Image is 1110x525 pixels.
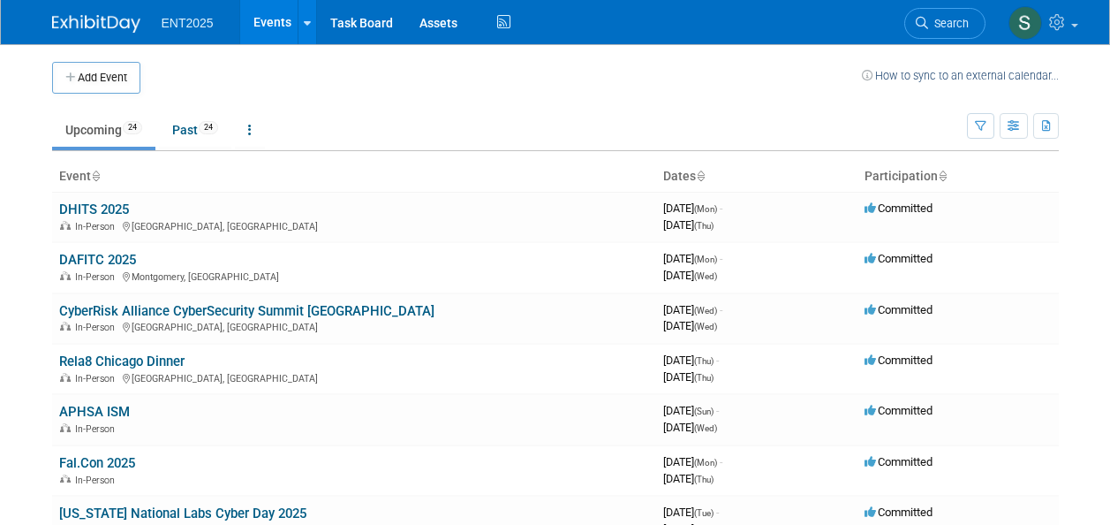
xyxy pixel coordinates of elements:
[199,121,218,134] span: 24
[865,354,933,367] span: Committed
[59,506,306,521] a: [US_STATE] National Labs Cyber Day 2025
[865,506,933,519] span: Committed
[59,269,649,283] div: Montgomery, [GEOGRAPHIC_DATA]
[904,8,985,39] a: Search
[52,162,656,192] th: Event
[694,423,717,433] span: (Wed)
[694,356,714,366] span: (Thu)
[663,354,719,367] span: [DATE]
[60,475,71,483] img: In-Person Event
[60,373,71,382] img: In-Person Event
[663,472,714,485] span: [DATE]
[865,303,933,316] span: Committed
[694,204,717,214] span: (Mon)
[720,455,722,468] span: -
[865,455,933,468] span: Committed
[656,162,857,192] th: Dates
[857,162,1059,192] th: Participation
[75,423,120,435] span: In-Person
[865,202,933,215] span: Committed
[1008,6,1042,40] img: Stephanie Silva
[52,15,140,33] img: ExhibitDay
[75,322,120,333] span: In-Person
[663,404,719,417] span: [DATE]
[694,373,714,383] span: (Thu)
[720,303,722,316] span: -
[123,121,142,134] span: 24
[694,271,717,281] span: (Wed)
[663,455,722,468] span: [DATE]
[663,506,719,519] span: [DATE]
[59,404,130,420] a: APHSA ISM
[694,458,717,468] span: (Mon)
[75,475,120,486] span: In-Person
[696,169,705,183] a: Sort by Start Date
[59,319,649,333] div: [GEOGRAPHIC_DATA], [GEOGRAPHIC_DATA]
[663,319,717,332] span: [DATE]
[694,255,717,264] span: (Mon)
[694,508,714,518] span: (Tue)
[720,202,722,215] span: -
[694,407,714,416] span: (Sun)
[60,221,71,230] img: In-Person Event
[694,306,717,316] span: (Wed)
[59,455,135,471] a: Fal.Con 2025
[862,69,1059,82] a: How to sync to an external calendar...
[59,354,185,369] a: Rela8 Chicago Dinner
[59,303,434,319] a: CyberRisk Alliance CyberSecurity Summit [GEOGRAPHIC_DATA]
[694,221,714,231] span: (Thu)
[60,322,71,331] img: In-Person Event
[694,322,717,331] span: (Wed)
[663,218,714,232] span: [DATE]
[59,252,136,268] a: DAFITC 2025
[716,354,719,367] span: -
[716,404,719,417] span: -
[865,404,933,417] span: Committed
[694,475,714,484] span: (Thu)
[663,252,722,265] span: [DATE]
[938,169,947,183] a: Sort by Participation Type
[75,373,120,384] span: In-Person
[663,421,717,434] span: [DATE]
[716,506,719,519] span: -
[159,113,231,147] a: Past24
[60,423,71,432] img: In-Person Event
[928,17,969,30] span: Search
[91,169,100,183] a: Sort by Event Name
[59,218,649,232] div: [GEOGRAPHIC_DATA], [GEOGRAPHIC_DATA]
[663,269,717,282] span: [DATE]
[162,16,214,30] span: ENT2025
[720,252,722,265] span: -
[52,113,155,147] a: Upcoming24
[75,271,120,283] span: In-Person
[75,221,120,232] span: In-Person
[865,252,933,265] span: Committed
[663,303,722,316] span: [DATE]
[663,202,722,215] span: [DATE]
[59,370,649,384] div: [GEOGRAPHIC_DATA], [GEOGRAPHIC_DATA]
[663,370,714,384] span: [DATE]
[59,202,129,217] a: DHITS 2025
[60,271,71,280] img: In-Person Event
[52,62,140,94] button: Add Event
